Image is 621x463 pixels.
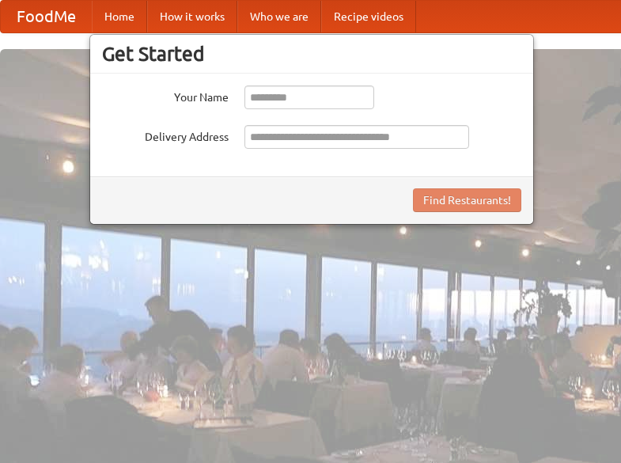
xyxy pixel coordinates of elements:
[413,188,521,212] button: Find Restaurants!
[92,1,147,32] a: Home
[102,125,229,145] label: Delivery Address
[237,1,321,32] a: Who we are
[147,1,237,32] a: How it works
[102,42,521,66] h3: Get Started
[102,85,229,105] label: Your Name
[1,1,92,32] a: FoodMe
[321,1,416,32] a: Recipe videos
